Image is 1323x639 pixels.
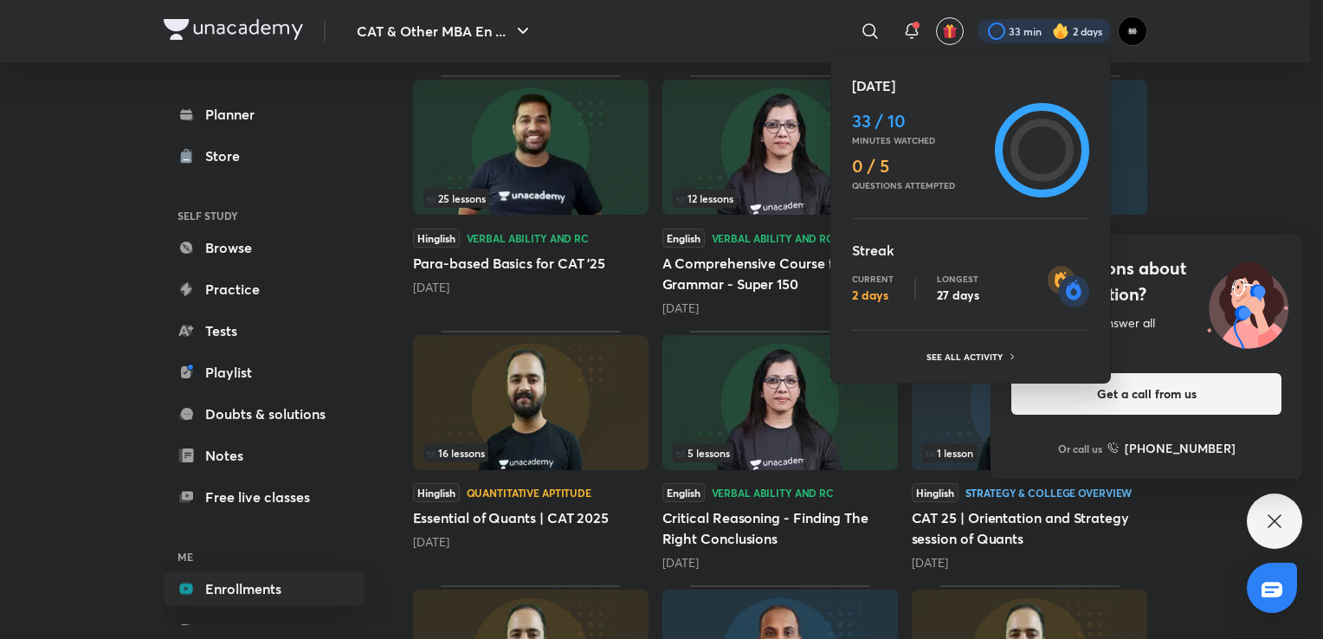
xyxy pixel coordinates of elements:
p: Longest [937,274,979,284]
p: 27 days [937,287,979,303]
p: See all activity [926,352,1007,362]
p: Questions attempted [852,180,988,190]
p: Current [852,274,894,284]
img: streak [1048,266,1089,307]
h5: [DATE] [852,75,1089,96]
p: Minutes watched [852,135,988,145]
h4: 0 / 5 [852,156,988,177]
h5: Streak [852,240,1089,261]
p: 2 days [852,287,894,303]
h4: 33 / 10 [852,111,988,132]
